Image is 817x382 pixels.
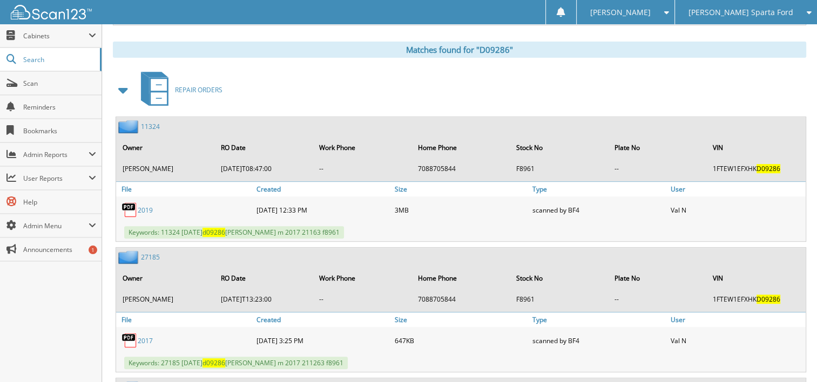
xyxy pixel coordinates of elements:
span: Keywords: 27185 [DATE] [PERSON_NAME] m 2017 211263 f8961 [124,357,348,369]
th: Owner [117,137,214,159]
td: 7088705844 [412,160,509,178]
img: PDF.png [121,202,138,218]
td: [DATE]T08:47:00 [215,160,313,178]
img: folder2.png [118,120,141,133]
td: 1FTEW1EFXHK [707,290,805,308]
span: Scan [23,79,96,88]
th: Owner [117,267,214,289]
span: [PERSON_NAME] Sparta Ford [688,9,793,16]
a: File [116,182,254,196]
img: folder2.png [118,250,141,264]
span: D09286 [757,295,780,304]
a: 11324 [141,122,160,131]
img: scan123-logo-white.svg [11,5,92,19]
td: -- [314,290,411,308]
th: VIN [707,267,805,289]
a: 2017 [138,336,153,345]
th: Home Phone [412,137,509,159]
a: Size [392,312,530,327]
td: F8961 [511,160,608,178]
img: PDF.png [121,332,138,349]
td: -- [609,160,706,178]
th: Plate No [609,137,706,159]
span: Admin Reports [23,150,89,159]
a: User [668,182,806,196]
th: Stock No [511,137,608,159]
td: 7088705844 [412,290,509,308]
a: 2019 [138,206,153,215]
div: [DATE] 12:33 PM [254,199,391,221]
td: -- [609,290,706,308]
div: scanned by BF4 [530,330,667,351]
th: Home Phone [412,267,509,289]
th: RO Date [215,267,313,289]
a: User [668,312,806,327]
td: [DATE]T13:23:00 [215,290,313,308]
td: F8961 [511,290,608,308]
div: Val N [668,330,806,351]
a: Type [530,312,667,327]
div: Val N [668,199,806,221]
span: Keywords: 11324 [DATE] [PERSON_NAME] m 2017 21163 f8961 [124,226,344,238]
span: User Reports [23,174,89,183]
span: Cabinets [23,31,89,40]
a: Created [254,312,391,327]
span: D09286 [757,164,780,173]
td: [PERSON_NAME] [117,290,214,308]
a: Type [530,182,667,196]
span: Admin Menu [23,221,89,230]
a: Size [392,182,530,196]
div: 1 [89,245,97,254]
td: -- [314,160,411,178]
span: [PERSON_NAME] [590,9,651,16]
span: Search [23,55,94,64]
td: [PERSON_NAME] [117,160,214,178]
a: 27185 [141,253,160,262]
a: Created [254,182,391,196]
span: d09286 [202,228,225,237]
th: Work Phone [314,267,411,289]
th: Stock No [511,267,608,289]
span: Help [23,197,96,207]
span: Bookmarks [23,126,96,135]
td: 1FTEW1EFXHK [707,160,805,178]
span: Reminders [23,103,96,112]
div: Matches found for "D09286" [113,42,806,58]
span: Announcements [23,245,96,254]
a: File [116,312,254,327]
span: d09286 [202,358,225,367]
div: 647KB [392,330,530,351]
th: Work Phone [314,137,411,159]
th: Plate No [609,267,706,289]
div: 3MB [392,199,530,221]
div: scanned by BF4 [530,199,667,221]
div: [DATE] 3:25 PM [254,330,391,351]
a: REPAIR ORDERS [134,69,222,111]
th: VIN [707,137,805,159]
span: REPAIR ORDERS [175,85,222,94]
th: RO Date [215,137,313,159]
